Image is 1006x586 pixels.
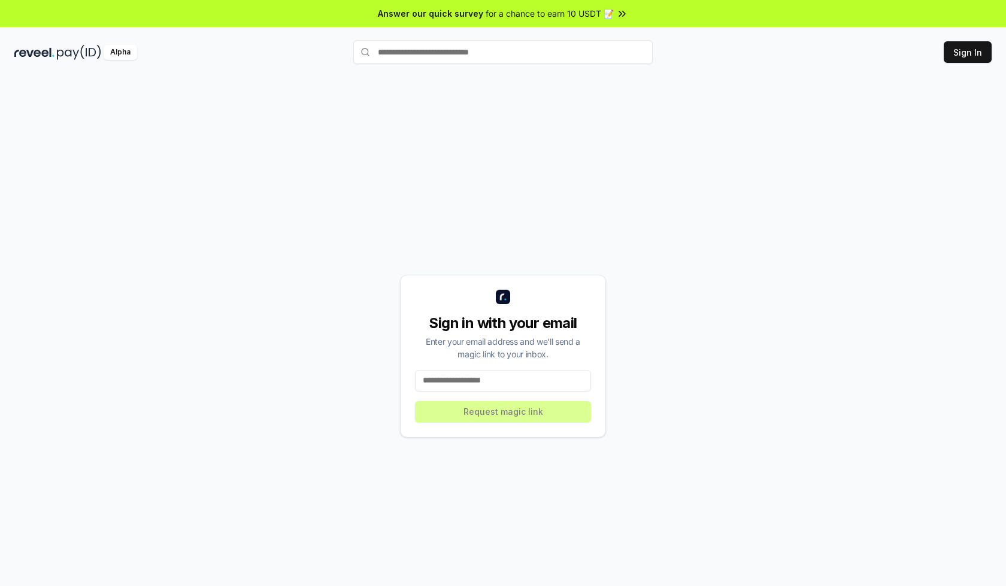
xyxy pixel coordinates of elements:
[486,7,614,20] span: for a chance to earn 10 USDT 📝
[378,7,483,20] span: Answer our quick survey
[57,45,101,60] img: pay_id
[415,335,591,360] div: Enter your email address and we’ll send a magic link to your inbox.
[104,45,137,60] div: Alpha
[944,41,992,63] button: Sign In
[415,314,591,333] div: Sign in with your email
[14,45,54,60] img: reveel_dark
[496,290,510,304] img: logo_small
